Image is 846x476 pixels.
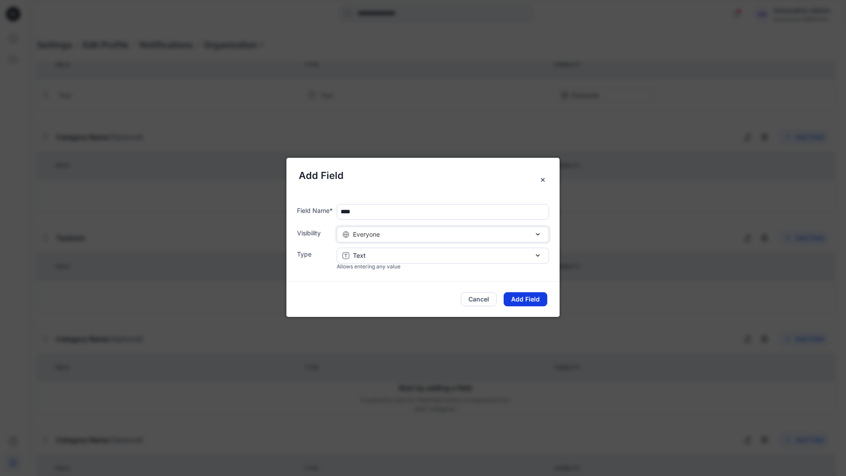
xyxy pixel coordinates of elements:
[337,263,549,271] div: Allows entering any value
[299,168,547,183] h5: Add Field
[297,228,333,238] label: Visibility
[297,206,333,215] label: Field Name
[504,292,547,306] button: Add Field
[297,249,333,259] label: Type
[353,251,366,260] p: Text
[337,227,549,242] button: Everyone
[353,230,380,239] span: Everyone
[461,292,497,306] button: Cancel
[337,248,549,264] button: Text
[535,172,551,188] button: Close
